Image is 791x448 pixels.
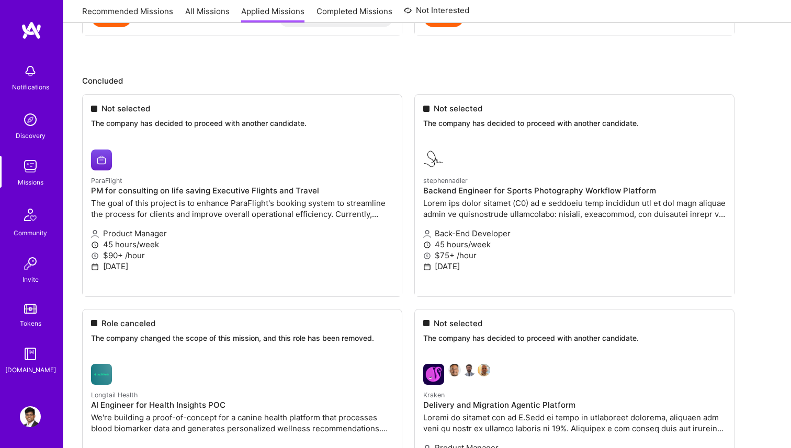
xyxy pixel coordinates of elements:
[20,109,41,130] img: discovery
[317,6,392,23] a: Completed Missions
[21,21,42,40] img: logo
[22,274,39,285] div: Invite
[185,6,230,23] a: All Missions
[404,4,469,23] a: Not Interested
[12,82,49,93] div: Notifications
[20,406,41,427] img: User Avatar
[16,130,46,141] div: Discovery
[82,75,772,86] p: Concluded
[17,406,43,427] a: User Avatar
[20,343,41,364] img: guide book
[14,227,47,238] div: Community
[241,6,304,23] a: Applied Missions
[20,318,41,329] div: Tokens
[20,156,41,177] img: teamwork
[24,304,37,314] img: tokens
[82,6,173,23] a: Recommended Missions
[20,61,41,82] img: bell
[5,364,56,375] div: [DOMAIN_NAME]
[20,253,41,274] img: Invite
[18,177,43,188] div: Missions
[18,202,43,227] img: Community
